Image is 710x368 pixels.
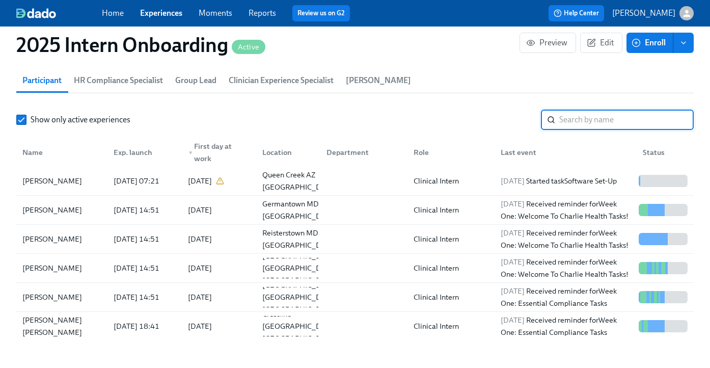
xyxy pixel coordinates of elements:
span: Enroll [634,38,666,48]
button: Edit [580,33,622,53]
button: Review us on G2 [292,5,350,21]
div: [DATE] 14:51 [110,233,180,245]
span: [PERSON_NAME] [346,73,411,88]
span: [DATE] [501,176,525,186]
span: Preview [528,38,567,48]
div: [DATE] [188,204,212,216]
input: Search by name [559,110,694,130]
div: [DATE] 14:51 [110,291,180,303]
button: Help Center [549,5,604,21]
div: [PERSON_NAME] [18,175,105,187]
a: Reports [249,8,276,18]
span: Help Center [554,8,599,18]
span: Group Lead [175,73,216,88]
div: Started task Software Set-Up [497,175,635,187]
div: [PERSON_NAME] [18,262,105,274]
div: Received reminder for Week One: Essential Compliance Tasks [497,314,635,338]
div: [PERSON_NAME] [18,233,105,245]
span: [DATE] [501,286,525,296]
div: [PERSON_NAME][DATE] 14:51[DATE][GEOGRAPHIC_DATA] [GEOGRAPHIC_DATA] [GEOGRAPHIC_DATA]Clinical Inte... [16,254,694,283]
span: Clinician Experience Specialist [229,73,334,88]
div: Location [258,146,318,159]
span: [DATE] [501,199,525,208]
div: Queen Creek AZ [GEOGRAPHIC_DATA] [258,169,341,193]
div: Clinical Intern [409,233,493,245]
div: [DATE] [188,233,212,245]
div: Reisterstown MD [GEOGRAPHIC_DATA] [258,227,341,251]
div: Name [18,146,105,159]
div: Status [635,142,692,163]
div: Exp. launch [110,146,180,159]
div: [PERSON_NAME] [PERSON_NAME] [18,314,105,338]
a: Home [102,8,124,18]
div: Received reminder for Week One: Welcome To Charlie Health Tasks! [497,198,635,222]
div: Role [409,146,493,159]
span: [DATE] [501,316,525,325]
span: Show only active experiences [31,114,130,125]
div: [PERSON_NAME] [PERSON_NAME][DATE] 18:41[DATE]Crestline [GEOGRAPHIC_DATA] [GEOGRAPHIC_DATA]Clinica... [16,312,694,340]
div: Received reminder for Week One: Essential Compliance Tasks [497,285,635,309]
div: Germantown MD [GEOGRAPHIC_DATA] [258,198,341,222]
div: [DATE] [188,320,212,332]
div: First day at work [184,140,254,165]
p: [PERSON_NAME] [612,8,675,19]
div: [DATE] 14:51 [110,204,180,216]
span: ▼ [188,150,193,155]
div: [DATE] 07:21 [110,175,180,187]
img: dado [16,8,56,18]
span: [DATE] [501,228,525,238]
div: [GEOGRAPHIC_DATA] [GEOGRAPHIC_DATA] [GEOGRAPHIC_DATA] [258,250,341,286]
div: Last event [497,146,635,159]
span: Active [232,43,265,51]
span: HR Compliance Specialist [74,73,163,88]
div: [GEOGRAPHIC_DATA] [GEOGRAPHIC_DATA] [GEOGRAPHIC_DATA] [258,279,341,316]
div: Department [318,142,405,163]
a: Moments [199,8,232,18]
div: [PERSON_NAME][DATE] 14:51[DATE]Germantown MD [GEOGRAPHIC_DATA]Clinical Intern[DATE] Received remi... [16,196,694,225]
div: [DATE] [188,262,212,274]
button: [PERSON_NAME] [612,6,694,20]
div: Location [254,142,318,163]
div: Name [18,142,105,163]
div: Clinical Intern [409,262,493,274]
div: Clinical Intern [409,291,493,303]
div: [DATE] 18:41 [110,320,180,332]
svg: This date applies to this experience only. It differs from the user's profile (2025/09/15). [216,177,224,185]
div: [DATE] [188,291,212,303]
span: Edit [589,38,614,48]
div: Role [405,142,493,163]
div: Last event [493,142,635,163]
a: Review us on G2 [297,8,345,18]
div: Received reminder for Week One: Welcome To Charlie Health Tasks! [497,227,635,251]
div: ▼First day at work [180,142,254,163]
a: dado [16,8,102,18]
span: [DATE] [501,257,525,267]
div: [PERSON_NAME][DATE] 14:51[DATE]Reisterstown MD [GEOGRAPHIC_DATA]Clinical Intern[DATE] Received re... [16,225,694,254]
div: Clinical Intern [409,175,493,187]
div: [PERSON_NAME] [18,291,105,303]
div: Status [639,146,692,159]
div: [PERSON_NAME][DATE] 07:21[DATE]Queen Creek AZ [GEOGRAPHIC_DATA]Clinical Intern[DATE] Started task... [16,167,694,196]
span: Participant [22,73,62,88]
button: Preview [520,33,576,53]
div: [PERSON_NAME] [18,204,105,216]
button: Enroll [626,33,673,53]
div: [DATE] 14:51 [110,262,180,274]
a: Experiences [140,8,182,18]
div: Clinical Intern [409,320,493,332]
div: Department [322,146,405,159]
div: Exp. launch [105,142,180,163]
button: enroll [673,33,694,53]
h1: 2025 Intern Onboarding [16,33,265,57]
div: Crestline [GEOGRAPHIC_DATA] [GEOGRAPHIC_DATA] [258,308,341,345]
div: [DATE] [188,175,212,187]
div: Clinical Intern [409,204,493,216]
div: [PERSON_NAME][DATE] 14:51[DATE][GEOGRAPHIC_DATA] [GEOGRAPHIC_DATA] [GEOGRAPHIC_DATA]Clinical Inte... [16,283,694,312]
div: Received reminder for Week One: Welcome To Charlie Health Tasks! [497,256,635,280]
